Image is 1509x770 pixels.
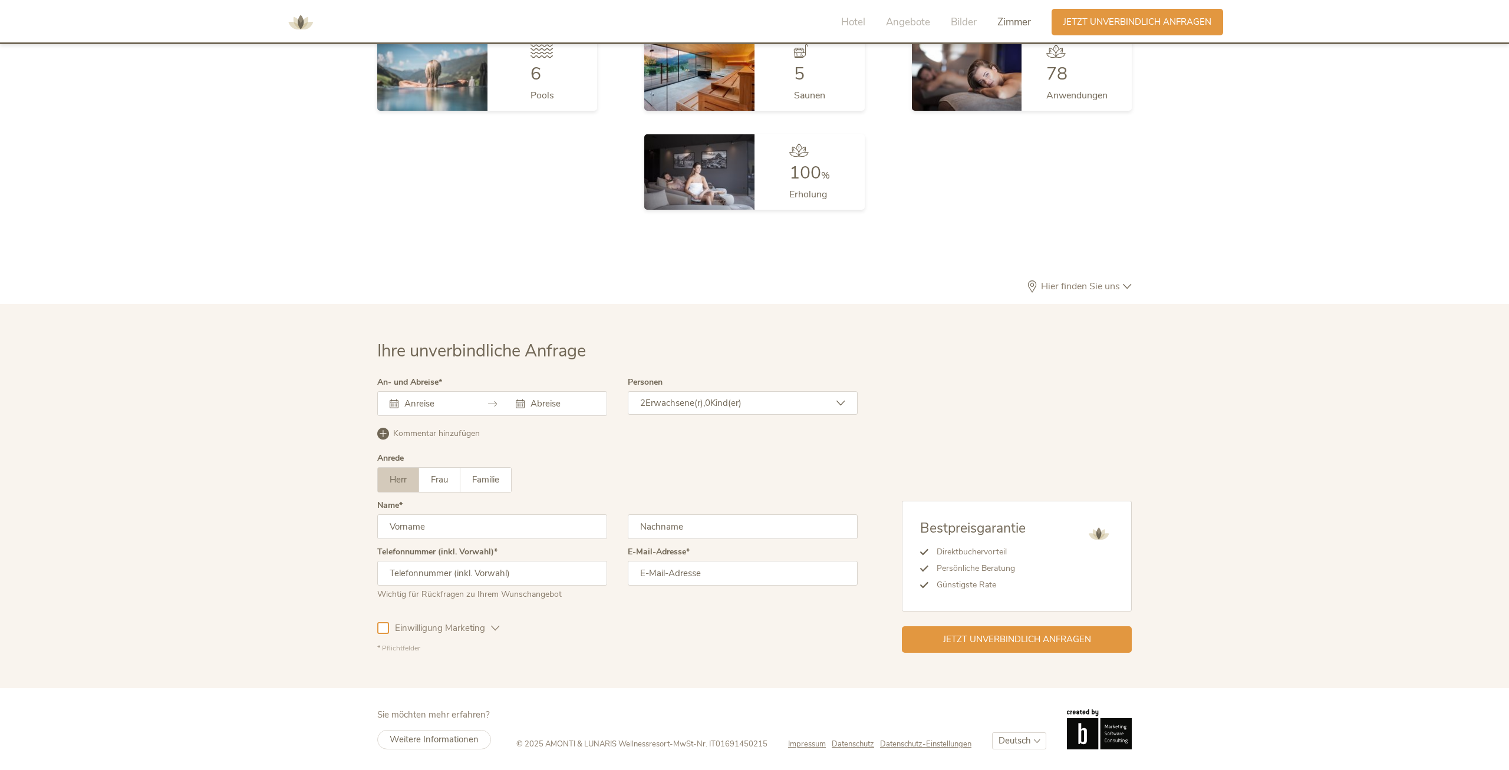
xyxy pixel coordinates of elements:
[283,18,318,26] a: AMONTI & LUNARIS Wellnessresort
[377,514,607,539] input: Vorname
[472,474,499,485] span: Familie
[531,89,554,102] span: Pools
[1084,519,1113,548] img: AMONTI & LUNARIS Wellnessresort
[670,739,673,749] span: -
[377,548,497,556] label: Telefonnummer (inkl. Vorwahl)
[1038,282,1123,291] span: Hier finden Sie uns
[516,739,670,749] span: © 2025 AMONTI & LUNARIS Wellnessresort
[377,501,403,510] label: Name
[390,733,479,745] span: Weitere Informationen
[788,739,832,749] a: Impressum
[928,544,1026,560] li: Direktbuchervorteil
[389,622,491,634] span: Einwilligung Marketing
[789,188,827,201] span: Erholung
[628,548,690,556] label: E-Mail-Adresse
[377,586,607,600] div: Wichtig für Rückfragen zu Ihrem Wunschangebot
[928,577,1026,593] li: Günstigste Rate
[645,397,705,409] span: Erwachsene(r),
[628,514,858,539] input: Nachname
[710,397,742,409] span: Kind(er)
[377,454,404,462] div: Anrede
[628,561,858,586] input: E-Mail-Adresse
[705,397,710,409] span: 0
[431,474,448,485] span: Frau
[377,378,442,386] label: An- und Abreise
[531,62,541,86] span: 6
[377,643,858,653] div: * Pflichtfelder
[1067,709,1132,749] img: Brandnamic GmbH | Leading Hospitality Solutions
[377,709,490,721] span: Sie möchten mehr erfahren?
[788,739,826,749] span: Impressum
[951,15,977,29] span: Bilder
[920,519,1026,537] span: Bestpreisgarantie
[886,15,930,29] span: Angebote
[794,89,825,102] span: Saunen
[821,169,830,182] span: %
[880,739,971,749] a: Datenschutz-Einstellungen
[794,62,805,86] span: 5
[390,474,407,485] span: Herr
[1063,16,1211,28] span: Jetzt unverbindlich anfragen
[1046,62,1067,86] span: 78
[528,398,595,409] input: Abreise
[628,378,663,386] label: Personen
[1046,89,1108,102] span: Anwendungen
[789,161,821,185] span: 100
[393,428,480,439] span: Kommentar hinzufügen
[283,5,318,40] img: AMONTI & LUNARIS Wellnessresort
[997,15,1031,29] span: Zimmer
[832,739,874,749] span: Datenschutz
[832,739,880,749] a: Datenschutz
[377,561,607,586] input: Telefonnummer (inkl. Vorwahl)
[928,560,1026,577] li: Persönliche Beratung
[377,730,491,749] a: Weitere Informationen
[401,398,469,409] input: Anreise
[841,15,865,29] span: Hotel
[943,633,1091,646] span: Jetzt unverbindlich anfragen
[673,739,767,749] span: MwSt-Nr. IT01691450215
[640,397,645,409] span: 2
[377,339,586,362] span: Ihre unverbindliche Anfrage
